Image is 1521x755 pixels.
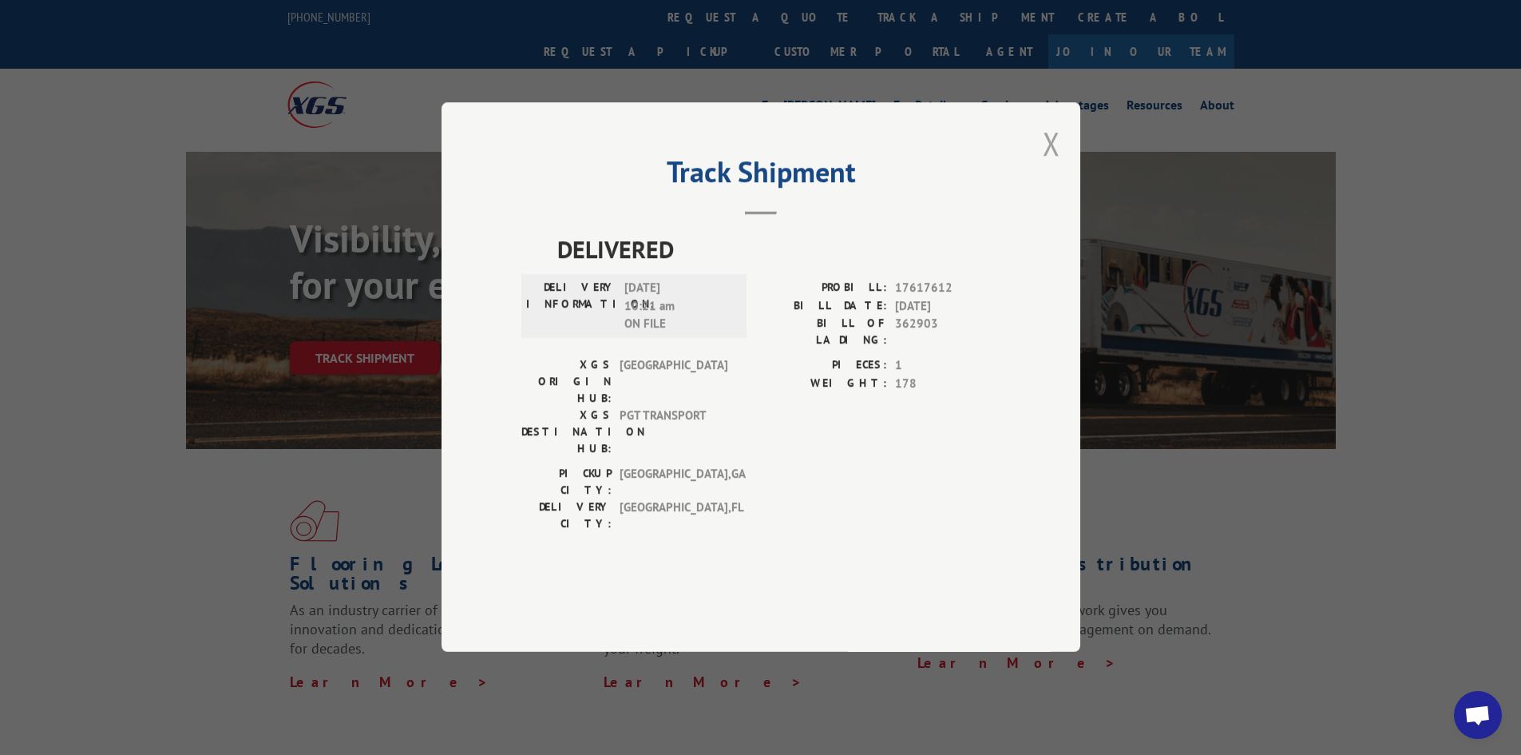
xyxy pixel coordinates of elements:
[620,357,727,407] span: [GEOGRAPHIC_DATA]
[895,357,1000,376] span: 1
[761,316,887,349] label: BILL OF LADING:
[620,499,727,533] span: [GEOGRAPHIC_DATA] , FL
[620,407,727,458] span: PGT TRANSPORT
[761,375,887,393] label: WEIGHT:
[521,357,612,407] label: XGS ORIGIN HUB:
[895,375,1000,393] span: 178
[895,297,1000,316] span: [DATE]
[1454,691,1502,739] div: Open chat
[761,280,887,298] label: PROBILL:
[761,297,887,316] label: BILL DATE:
[620,466,727,499] span: [GEOGRAPHIC_DATA] , GA
[1043,122,1060,165] button: Close modal
[521,161,1000,191] h2: Track Shipment
[521,466,612,499] label: PICKUP CITY:
[526,280,616,334] label: DELIVERY INFORMATION:
[521,407,612,458] label: XGS DESTINATION HUB:
[624,280,732,334] span: [DATE] 10:21 am ON FILE
[761,357,887,376] label: PIECES:
[895,280,1000,298] span: 17617612
[521,499,612,533] label: DELIVERY CITY:
[895,316,1000,349] span: 362903
[557,232,1000,268] span: DELIVERED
